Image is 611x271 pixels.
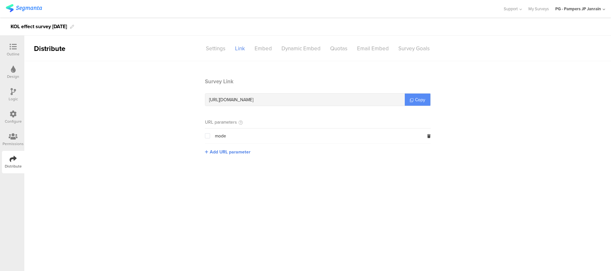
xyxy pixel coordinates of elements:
div: Outline [7,51,20,57]
div: Embed [250,43,277,54]
div: Permissions [3,141,24,147]
div: KOL effect survey [DATE] [11,21,67,32]
div: Dynamic Embed [277,43,325,54]
span: Add URL parameter [210,149,250,155]
div: Design [7,74,19,79]
div: Settings [201,43,230,54]
span: Support [504,6,518,12]
div: Configure [5,119,22,124]
div: Email Embed [352,43,394,54]
span: [URL][DOMAIN_NAME] [209,96,253,103]
div: Survey Goals [394,43,435,54]
div: PG - Pampers JP Janrain [555,6,601,12]
header: Survey Link [205,78,431,86]
span: Copy [415,96,425,103]
span: mode [215,134,226,139]
div: Link [230,43,250,54]
div: URL parameters [205,119,237,126]
div: Quotas [325,43,352,54]
img: segmanta logo [6,4,42,12]
button: Add URL parameter [205,149,250,155]
div: Logic [9,96,18,102]
div: Distribute [24,43,98,54]
div: Distribute [5,163,22,169]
